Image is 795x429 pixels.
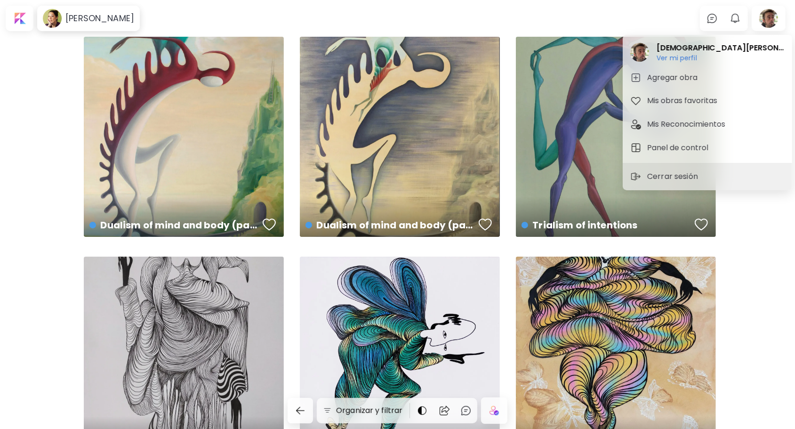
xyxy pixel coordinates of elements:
[647,72,700,83] h5: Agregar obra
[647,171,701,182] p: Cerrar sesión
[630,171,642,182] img: sign-out
[657,54,785,62] h6: Ver mi perfil
[626,68,788,87] button: tabAgregar obra
[647,95,720,106] h5: Mis obras favoritas
[647,119,728,130] h5: Mis Reconocimientos
[626,115,788,134] button: tabMis Reconocimientos
[630,95,642,106] img: tab
[626,138,788,157] button: tabPanel de control
[626,91,788,110] button: tabMis obras favoritas
[657,42,785,54] h2: [DEMOGRAPHIC_DATA][PERSON_NAME]
[647,142,711,154] h5: Panel de control
[626,167,705,186] button: sign-outCerrar sesión
[630,72,642,83] img: tab
[630,119,642,130] img: tab
[630,142,642,154] img: tab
